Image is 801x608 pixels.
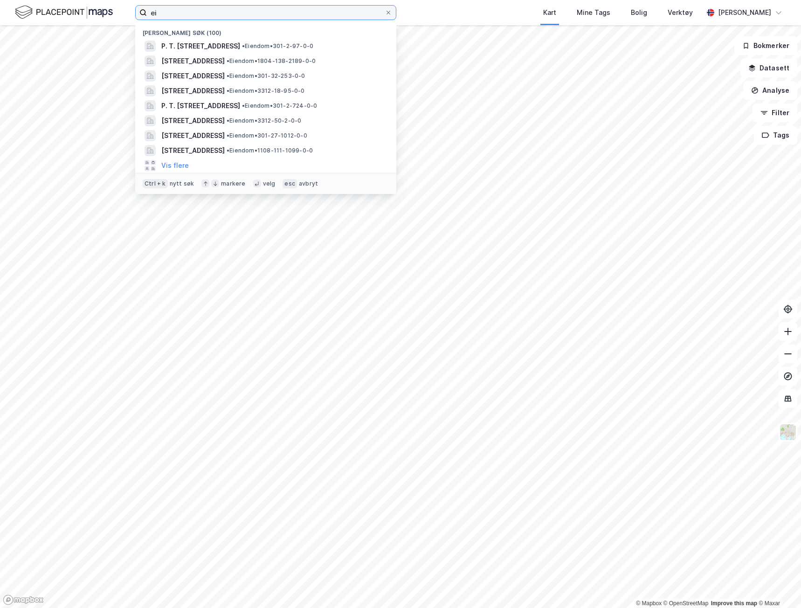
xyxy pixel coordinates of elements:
div: nytt søk [170,180,194,187]
a: Mapbox [636,600,662,607]
div: Mine Tags [577,7,610,18]
span: Eiendom • 301-32-253-0-0 [227,72,305,80]
div: [PERSON_NAME] [718,7,771,18]
button: Vis flere [161,160,189,171]
span: Eiendom • 301-2-724-0-0 [242,102,317,110]
span: Eiendom • 3312-50-2-0-0 [227,117,301,124]
button: Datasett [740,59,797,77]
span: Eiendom • 301-27-1012-0-0 [227,132,307,139]
div: velg [263,180,276,187]
span: P. T. [STREET_ADDRESS] [161,41,240,52]
span: P. T. [STREET_ADDRESS] [161,100,240,111]
span: Eiendom • 1804-138-2189-0-0 [227,57,316,65]
span: • [242,42,245,49]
button: Analyse [743,81,797,100]
span: Eiendom • 301-2-97-0-0 [242,42,313,50]
div: Bolig [631,7,647,18]
span: [STREET_ADDRESS] [161,55,225,67]
span: [STREET_ADDRESS] [161,145,225,156]
span: [STREET_ADDRESS] [161,115,225,126]
button: Bokmerker [734,36,797,55]
iframe: Chat Widget [754,563,801,608]
img: logo.f888ab2527a4732fd821a326f86c7f29.svg [15,4,113,21]
button: Tags [754,126,797,145]
span: • [242,102,245,109]
span: [STREET_ADDRESS] [161,130,225,141]
span: • [227,87,229,94]
span: • [227,147,229,154]
img: Z [779,423,797,441]
div: Kontrollprogram for chat [754,563,801,608]
a: Improve this map [711,600,757,607]
span: Eiendom • 3312-18-95-0-0 [227,87,305,95]
button: Filter [753,104,797,122]
span: • [227,57,229,64]
div: markere [221,180,245,187]
div: esc [283,179,297,188]
a: OpenStreetMap [663,600,709,607]
span: • [227,72,229,79]
span: Eiendom • 1108-111-1099-0-0 [227,147,313,154]
div: Verktøy [668,7,693,18]
span: [STREET_ADDRESS] [161,70,225,82]
div: avbryt [299,180,318,187]
div: [PERSON_NAME] søk (100) [135,22,396,39]
span: • [227,132,229,139]
div: Kart [543,7,556,18]
span: [STREET_ADDRESS] [161,85,225,97]
a: Mapbox homepage [3,594,44,605]
input: Søk på adresse, matrikkel, gårdeiere, leietakere eller personer [147,6,385,20]
div: Ctrl + k [143,179,168,188]
span: • [227,117,229,124]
